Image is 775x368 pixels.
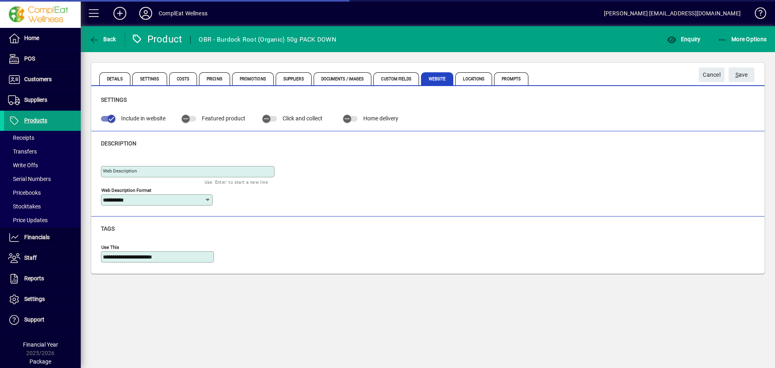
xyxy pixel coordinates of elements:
[121,115,165,122] span: Include in website
[24,316,44,323] span: Support
[703,68,721,82] span: Cancel
[29,358,51,365] span: Package
[4,213,81,227] a: Price Updates
[4,310,81,330] a: Support
[4,158,81,172] a: Write Offs
[4,69,81,90] a: Customers
[87,32,118,46] button: Back
[202,115,245,122] span: Featured product
[8,148,37,155] span: Transfers
[716,32,769,46] button: More Options
[199,33,336,46] div: OBR - Burdock Root (Organic) 50g PACK DOWN
[4,248,81,268] a: Staff
[89,36,116,42] span: Back
[24,97,47,103] span: Suppliers
[133,6,159,21] button: Profile
[101,140,136,147] span: Description
[4,90,81,110] a: Suppliers
[604,7,741,20] div: [PERSON_NAME] [EMAIL_ADDRESS][DOMAIN_NAME]
[24,234,50,240] span: Financials
[373,72,419,85] span: Custom Fields
[169,72,197,85] span: Costs
[749,2,765,28] a: Knowledge Base
[4,172,81,186] a: Serial Numbers
[4,49,81,69] a: POS
[103,168,137,174] mat-label: Web Description
[8,217,48,223] span: Price Updates
[8,176,51,182] span: Serial Numbers
[4,186,81,200] a: Pricebooks
[4,289,81,309] a: Settings
[24,35,39,41] span: Home
[159,7,207,20] div: ComplEat Wellness
[101,97,127,103] span: Settings
[718,36,767,42] span: More Options
[232,72,274,85] span: Promotions
[24,275,44,282] span: Reports
[667,36,700,42] span: Enquiry
[363,115,398,122] span: Home delivery
[421,72,454,85] span: Website
[665,32,702,46] button: Enquiry
[101,225,115,232] span: Tags
[4,200,81,213] a: Stocktakes
[101,187,151,193] mat-label: Web Description Format
[455,72,492,85] span: Locations
[23,341,58,348] span: Financial Year
[132,72,167,85] span: Settings
[4,227,81,248] a: Financials
[24,296,45,302] span: Settings
[4,131,81,145] a: Receipts
[199,72,230,85] span: Pricing
[99,72,130,85] span: Details
[735,71,739,78] span: S
[314,72,372,85] span: Documents / Images
[24,55,35,62] span: POS
[729,67,754,82] button: Save
[8,162,38,168] span: Write Offs
[699,67,725,82] button: Cancel
[8,189,41,196] span: Pricebooks
[107,6,133,21] button: Add
[205,177,268,187] mat-hint: Use 'Enter' to start a new line
[24,76,52,82] span: Customers
[494,72,528,85] span: Prompts
[101,244,119,250] mat-label: Use This
[4,28,81,48] a: Home
[4,145,81,158] a: Transfers
[735,68,748,82] span: ave
[24,254,37,261] span: Staff
[8,135,34,141] span: Receipts
[4,269,81,289] a: Reports
[8,203,41,210] span: Stocktakes
[283,115,323,122] span: Click and collect
[81,32,125,46] app-page-header-button: Back
[131,33,182,46] div: Product
[24,117,47,124] span: Products
[276,72,312,85] span: Suppliers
